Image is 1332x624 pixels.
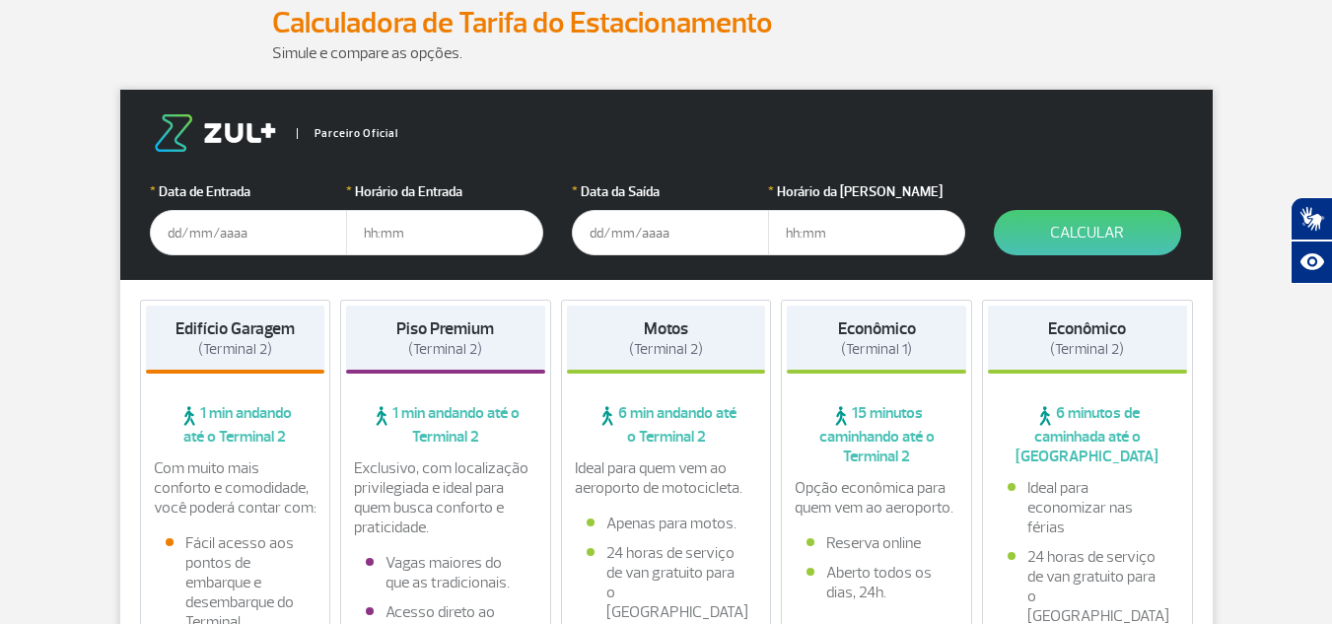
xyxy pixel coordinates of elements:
strong: Edifício Garagem [175,318,295,339]
button: Calcular [994,210,1181,255]
span: (Terminal 2) [408,340,482,359]
p: Ideal para quem vem ao aeroporto de motocicleta. [575,458,758,498]
p: Com muito mais conforto e comodidade, você poderá contar com: [154,458,317,518]
strong: Piso Premium [396,318,494,339]
span: 1 min andando até o Terminal 2 [346,403,545,447]
label: Horário da Entrada [346,181,543,202]
span: 1 min andando até o Terminal 2 [146,403,325,447]
span: (Terminal 2) [629,340,703,359]
span: 15 minutos caminhando até o Terminal 2 [787,403,966,466]
h2: Calculadora de Tarifa do Estacionamento [272,5,1061,41]
strong: Econômico [838,318,916,339]
label: Data da Saída [572,181,769,202]
label: Data de Entrada [150,181,347,202]
li: Ideal para economizar nas férias [1008,478,1167,537]
li: Aberto todos os dias, 24h. [806,563,946,602]
p: Exclusivo, com localização privilegiada e ideal para quem busca conforto e praticidade. [354,458,537,537]
label: Horário da [PERSON_NAME] [768,181,965,202]
strong: Motos [644,318,688,339]
p: Simule e compare as opções. [272,41,1061,65]
li: Apenas para motos. [587,514,746,533]
strong: Econômico [1048,318,1126,339]
li: Reserva online [806,533,946,553]
img: logo-zul.png [150,114,280,152]
p: Opção econômica para quem vem ao aeroporto. [795,478,958,518]
button: Abrir tradutor de língua de sinais. [1291,197,1332,241]
span: (Terminal 2) [1050,340,1124,359]
button: Abrir recursos assistivos. [1291,241,1332,284]
span: (Terminal 2) [198,340,272,359]
li: 24 horas de serviço de van gratuito para o [GEOGRAPHIC_DATA] [587,543,746,622]
span: 6 min andando até o Terminal 2 [567,403,766,447]
li: Vagas maiores do que as tradicionais. [366,553,526,592]
div: Plugin de acessibilidade da Hand Talk. [1291,197,1332,284]
span: Parceiro Oficial [297,128,398,139]
input: dd/mm/aaaa [150,210,347,255]
input: hh:mm [768,210,965,255]
input: hh:mm [346,210,543,255]
input: dd/mm/aaaa [572,210,769,255]
span: 6 minutos de caminhada até o [GEOGRAPHIC_DATA] [988,403,1187,466]
span: (Terminal 1) [841,340,912,359]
